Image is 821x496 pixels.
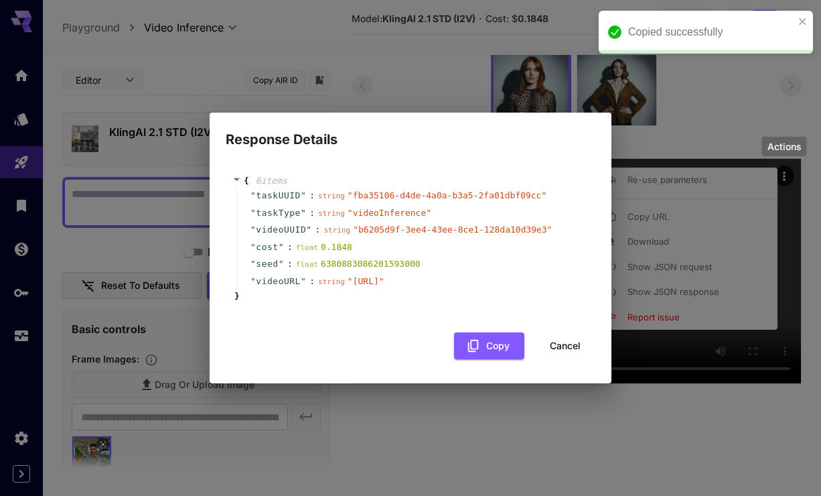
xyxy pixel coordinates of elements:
[315,223,321,237] span: :
[318,192,345,200] span: string
[256,189,301,202] span: taskUUID
[296,257,421,271] div: 6380883086201593000
[628,24,794,40] div: Copied successfully
[348,276,384,286] span: " [URL] "
[318,209,345,218] span: string
[323,226,350,235] span: string
[256,275,301,288] span: videoURL
[287,257,293,271] span: :
[279,259,284,269] span: "
[798,16,808,27] button: close
[256,223,306,237] span: videoUUID
[256,241,278,254] span: cost
[309,206,315,220] span: :
[256,206,301,220] span: taskType
[301,208,306,218] span: "
[353,225,552,235] span: " b6205d9f-3ee4-43ee-8ce1-128da10d39e3 "
[318,277,345,286] span: string
[279,242,284,252] span: "
[762,137,807,156] div: Actions
[250,242,256,252] span: "
[250,225,256,235] span: "
[256,176,287,186] span: 6 item s
[454,332,524,360] button: Copy
[287,241,293,254] span: :
[348,190,546,200] span: " fba35106-d4de-4a0a-b3a5-2fa01dbf09cc "
[256,257,278,271] span: seed
[296,241,352,254] div: 0.1848
[250,208,256,218] span: "
[535,332,595,360] button: Cancel
[244,174,249,188] span: {
[296,260,318,269] span: float
[250,190,256,200] span: "
[301,276,306,286] span: "
[348,208,431,218] span: " videoInference "
[309,275,315,288] span: :
[306,225,311,235] span: "
[250,259,256,269] span: "
[309,189,315,202] span: :
[210,113,611,150] h2: Response Details
[250,276,256,286] span: "
[296,243,318,252] span: float
[301,190,306,200] span: "
[232,290,240,303] span: }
